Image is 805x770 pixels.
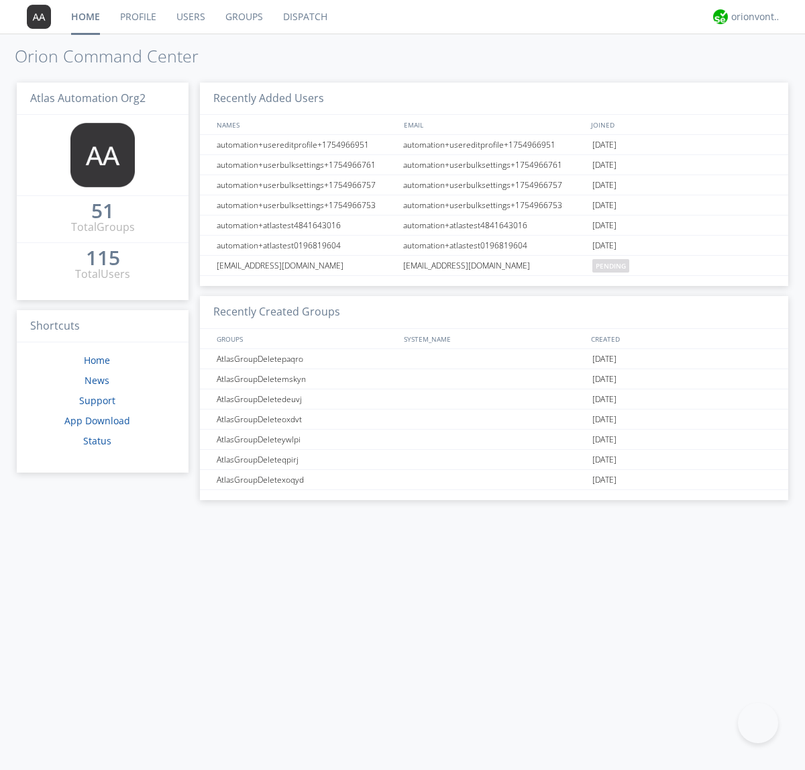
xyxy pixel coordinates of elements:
div: NAMES [213,115,397,134]
span: [DATE] [592,410,616,430]
div: AtlasGroupDeletepaqro [213,349,399,369]
a: 115 [86,251,120,267]
div: automation+userbulksettings+1754966753 [400,195,589,215]
span: [DATE] [592,155,616,175]
span: pending [592,259,629,273]
a: AtlasGroupDeletemskyn[DATE] [200,369,788,389]
div: automation+userbulksettings+1754966757 [213,175,399,195]
span: [DATE] [592,349,616,369]
div: automation+userbulksettings+1754966761 [213,155,399,175]
span: [DATE] [592,175,616,195]
a: AtlasGroupDeletexoqyd[DATE] [200,470,788,490]
div: automation+atlastest0196819604 [400,236,589,255]
a: News [85,374,109,387]
span: [DATE] [592,135,616,155]
span: [DATE] [592,470,616,490]
img: 373638.png [70,123,135,187]
img: 29d36aed6fa347d5a1537e7736e6aa13 [713,9,728,24]
div: automation+atlastest0196819604 [213,236,399,255]
a: 51 [91,204,114,220]
div: automation+usereditprofile+1754966951 [400,135,589,154]
img: 373638.png [27,5,51,29]
div: 51 [91,204,114,218]
span: [DATE] [592,450,616,470]
a: [EMAIL_ADDRESS][DOMAIN_NAME][EMAIL_ADDRESS][DOMAIN_NAME]pending [200,256,788,276]
a: automation+usereditprofile+1754966951automation+usereditprofile+1754966951[DATE] [200,135,788,155]
h3: Recently Added Users [200,83,788,115]
div: AtlasGroupDeleteywlpi [213,430,399,449]
div: Total Users [75,267,130,282]
div: GROUPS [213,329,397,348]
div: automation+atlastest4841643016 [213,215,399,235]
span: Atlas Automation Org2 [30,91,146,105]
div: AtlasGroupDeletedeuvj [213,389,399,409]
a: AtlasGroupDeleteoxdvt[DATE] [200,410,788,430]
a: AtlasGroupDeletedeuvj[DATE] [200,389,788,410]
a: automation+userbulksettings+1754966761automation+userbulksettings+1754966761[DATE] [200,155,788,175]
div: automation+usereditprofile+1754966951 [213,135,399,154]
span: [DATE] [592,215,616,236]
div: automation+atlastest4841643016 [400,215,589,235]
span: [DATE] [592,236,616,256]
h3: Recently Created Groups [200,296,788,329]
a: automation+userbulksettings+1754966753automation+userbulksettings+1754966753[DATE] [200,195,788,215]
div: [EMAIL_ADDRESS][DOMAIN_NAME] [213,256,399,275]
span: [DATE] [592,369,616,389]
div: automation+userbulksettings+1754966753 [213,195,399,215]
span: [DATE] [592,389,616,410]
div: 115 [86,251,120,264]
a: Support [79,394,115,407]
a: AtlasGroupDeleteqpirj[DATE] [200,450,788,470]
h3: Shortcuts [17,310,189,343]
div: automation+userbulksettings+1754966757 [400,175,589,195]
a: AtlasGroupDeletepaqro[DATE] [200,349,788,369]
a: AtlasGroupDeleteywlpi[DATE] [200,430,788,450]
div: JOINED [588,115,775,134]
div: AtlasGroupDeleteoxdvt [213,410,399,429]
div: EMAIL [400,115,588,134]
a: automation+userbulksettings+1754966757automation+userbulksettings+1754966757[DATE] [200,175,788,195]
a: automation+atlastest0196819604automation+atlastest0196819604[DATE] [200,236,788,256]
div: SYSTEM_NAME [400,329,588,348]
div: Total Groups [71,220,135,235]
div: orionvontas+atlas+automation+org2 [731,10,782,23]
span: [DATE] [592,195,616,215]
div: automation+userbulksettings+1754966761 [400,155,589,175]
div: AtlasGroupDeletemskyn [213,369,399,389]
iframe: Toggle Customer Support [738,703,778,743]
span: [DATE] [592,430,616,450]
a: Home [84,354,110,367]
div: [EMAIL_ADDRESS][DOMAIN_NAME] [400,256,589,275]
div: AtlasGroupDeleteqpirj [213,450,399,469]
div: AtlasGroupDeletexoqyd [213,470,399,489]
a: automation+atlastest4841643016automation+atlastest4841643016[DATE] [200,215,788,236]
a: Status [83,434,111,447]
div: CREATED [588,329,775,348]
a: App Download [64,414,130,427]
